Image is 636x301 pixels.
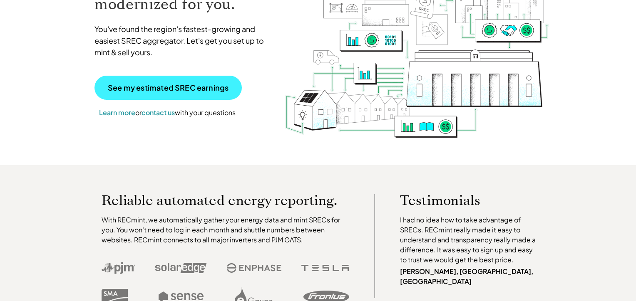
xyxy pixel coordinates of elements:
a: Learn more [99,108,135,117]
p: or with your questions [94,107,240,118]
p: Testimonials [400,194,524,207]
a: See my estimated SREC earnings [94,76,242,100]
a: contact us [142,108,175,117]
p: You've found the region's fastest-growing and easiest SREC aggregator. Let's get you set up to mi... [94,23,272,58]
p: With RECmint, we automatically gather your energy data and mint SRECs for you. You won't need to ... [102,215,350,245]
p: Reliable automated energy reporting. [102,194,350,207]
p: See my estimated SREC earnings [108,84,229,91]
p: I had no idea how to take advantage of SRECs. RECmint really made it easy to understand and trans... [400,215,540,265]
p: [PERSON_NAME], [GEOGRAPHIC_DATA], [GEOGRAPHIC_DATA] [400,266,540,286]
